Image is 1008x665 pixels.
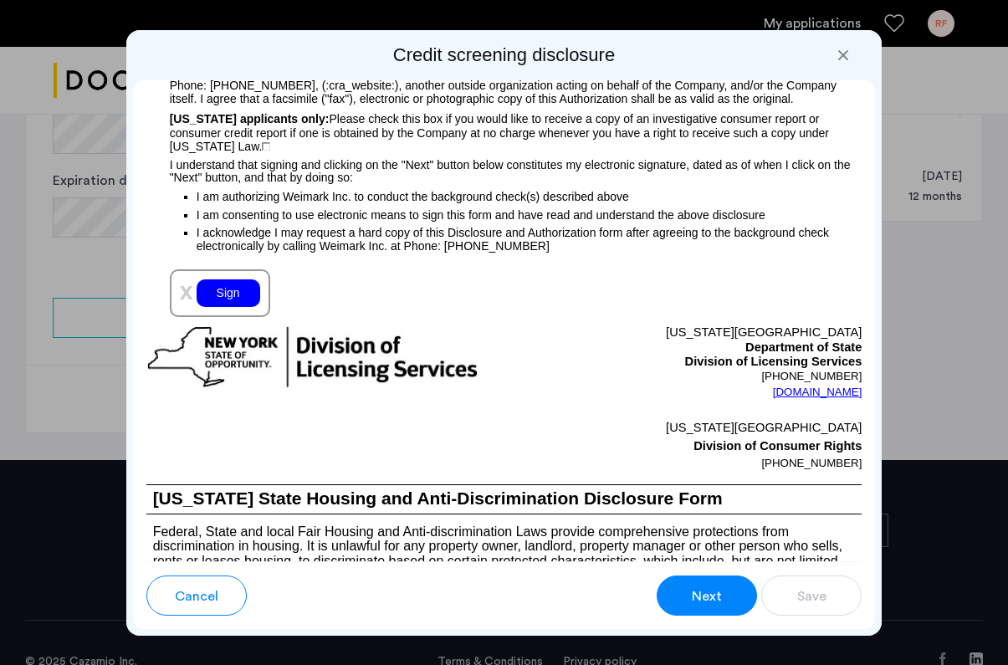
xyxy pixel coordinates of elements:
p: [PHONE_NUMBER] [504,455,862,472]
span: Next [692,586,722,606]
p: Federal, State and local Fair Housing and Anti-discrimination Laws provide comprehensive protecti... [146,514,862,612]
span: [US_STATE] applicants only: [170,112,330,125]
p: Division of Licensing Services [504,355,862,370]
p: I am authorizing Weimark Inc. to conduct the background check(s) described above [197,185,862,206]
button: button [761,575,862,616]
p: I understand that signing and clicking on the "Next" button below constitutes my electronic signa... [146,153,862,184]
button: button [146,575,247,616]
span: x [180,278,193,304]
p: [US_STATE][GEOGRAPHIC_DATA] [504,325,862,340]
p: [PHONE_NUMBER] [504,370,862,383]
h1: [US_STATE] State Housing and Anti-Discrimination Disclosure Form [146,485,862,514]
img: new-york-logo.png [146,325,479,390]
div: Sign [197,279,260,307]
h2: Credit screening disclosure [133,43,876,67]
p: Department of State [504,340,862,356]
span: Cancel [175,586,218,606]
button: button [657,575,757,616]
p: Division of Consumer Rights [504,437,862,455]
p: I acknowledge I may request a hard copy of this Disclosure and Authorization form after agreeing ... [197,226,862,253]
p: [US_STATE][GEOGRAPHIC_DATA] [504,418,862,437]
p: I am consenting to use electronic means to sign this form and have read and understand the above ... [197,206,862,224]
p: Please check this box if you would like to receive a copy of an investigative consumer report or ... [146,105,862,153]
img: 4LAxfPwtD6BVinC2vKR9tPz10Xbrctccj4YAocJUAAAAASUVORK5CYIIA [262,142,270,151]
a: [DOMAIN_NAME] [773,384,862,401]
span: Save [797,586,826,606]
